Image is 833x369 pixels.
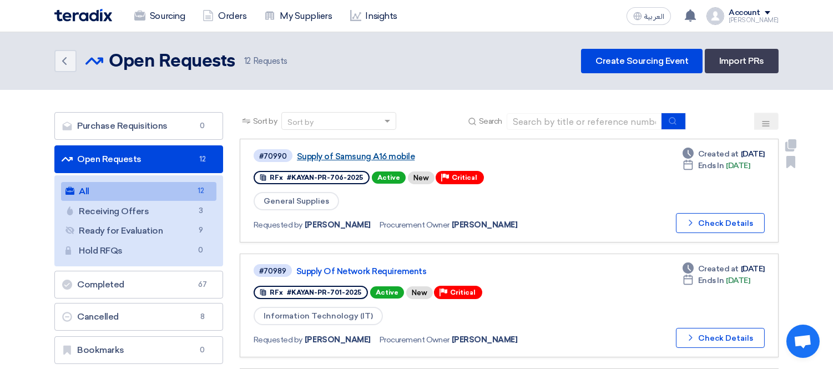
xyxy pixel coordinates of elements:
[54,9,112,22] img: Teradix logo
[54,336,223,364] a: Bookmarks0
[683,263,765,275] div: [DATE]
[305,219,371,231] span: [PERSON_NAME]
[109,50,235,73] h2: Open Requests
[370,286,404,299] span: Active
[196,311,209,322] span: 8
[408,171,435,184] div: New
[194,205,208,217] span: 3
[196,279,209,290] span: 67
[244,55,287,68] span: Requests
[254,307,383,325] span: Information Technology (IT)
[254,192,339,210] span: General Supplies
[194,225,208,236] span: 9
[581,49,703,73] a: Create Sourcing Event
[254,219,302,231] span: Requested by
[61,202,216,221] a: Receiving Offers
[479,115,502,127] span: Search
[287,289,361,296] span: #KAYAN-PR-701-2025
[698,263,739,275] span: Created at
[194,4,255,28] a: Orders
[452,219,518,231] span: [PERSON_NAME]
[61,182,216,201] a: All
[705,49,779,73] a: Import PRs
[270,289,283,296] span: RFx
[196,345,209,356] span: 0
[255,4,341,28] a: My Suppliers
[54,303,223,331] a: Cancelled8
[507,113,662,130] input: Search by title or reference number
[380,334,450,346] span: Procurement Owner
[54,112,223,140] a: Purchase Requisitions0
[452,334,518,346] span: [PERSON_NAME]
[729,17,779,23] div: [PERSON_NAME]
[706,7,724,25] img: profile_test.png
[729,8,760,18] div: Account
[644,13,664,21] span: العربية
[244,56,251,66] span: 12
[372,171,406,184] span: Active
[683,148,765,160] div: [DATE]
[676,328,765,348] button: Check Details
[450,289,476,296] span: Critical
[196,154,209,165] span: 12
[297,151,574,161] a: Supply of Samsung A16 mobile
[270,174,283,181] span: RFx
[452,174,477,181] span: Critical
[676,213,765,233] button: Check Details
[196,120,209,132] span: 0
[296,266,574,276] a: Supply Of Network Requirements
[194,185,208,197] span: 12
[125,4,194,28] a: Sourcing
[54,145,223,173] a: Open Requests12
[259,267,286,275] div: #70989
[786,325,820,358] a: Open chat
[698,148,739,160] span: Created at
[61,221,216,240] a: Ready for Evaluation
[259,153,287,160] div: #70990
[341,4,406,28] a: Insights
[380,219,450,231] span: Procurement Owner
[305,334,371,346] span: [PERSON_NAME]
[287,117,314,128] div: Sort by
[61,241,216,260] a: Hold RFQs
[683,160,750,171] div: [DATE]
[406,286,433,299] div: New
[253,115,277,127] span: Sort by
[194,245,208,256] span: 0
[287,174,363,181] span: #KAYAN-PR-706-2025
[54,271,223,299] a: Completed67
[254,334,302,346] span: Requested by
[627,7,671,25] button: العربية
[683,275,750,286] div: [DATE]
[698,275,724,286] span: Ends In
[698,160,724,171] span: Ends In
